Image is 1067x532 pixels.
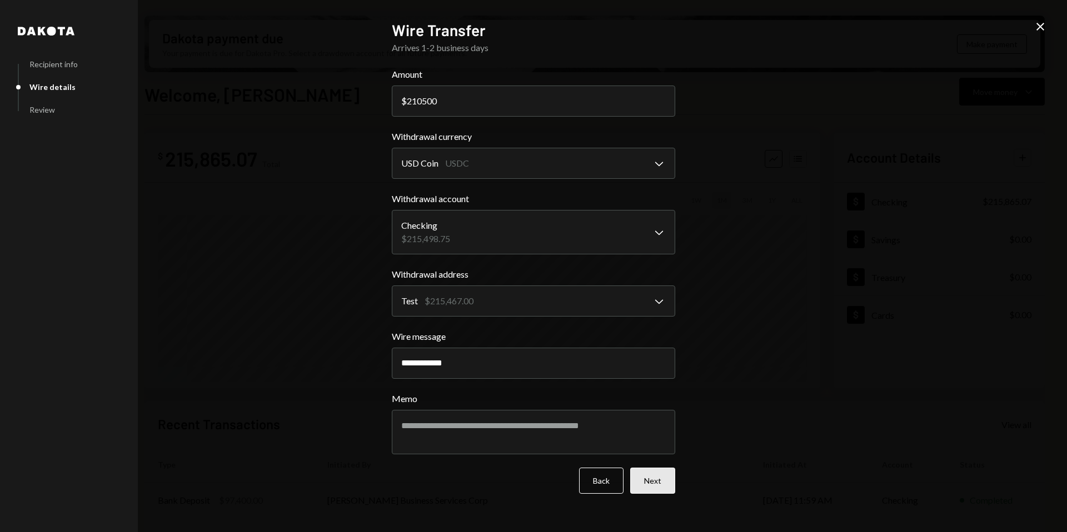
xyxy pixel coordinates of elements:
[425,294,473,308] div: $215,467.00
[579,468,624,494] button: Back
[29,59,78,69] div: Recipient info
[392,210,675,254] button: Withdrawal account
[392,330,675,343] label: Wire message
[392,41,675,54] div: Arrives 1-2 business days
[445,157,469,170] div: USDC
[392,392,675,405] label: Memo
[401,96,407,106] div: $
[29,82,76,92] div: Wire details
[392,148,675,179] button: Withdrawal currency
[392,19,675,41] h2: Wire Transfer
[392,285,675,317] button: Withdrawal address
[392,68,675,81] label: Amount
[392,268,675,281] label: Withdrawal address
[392,86,675,117] input: 0.00
[392,130,675,143] label: Withdrawal currency
[630,468,675,494] button: Next
[392,192,675,205] label: Withdrawal account
[29,105,55,114] div: Review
